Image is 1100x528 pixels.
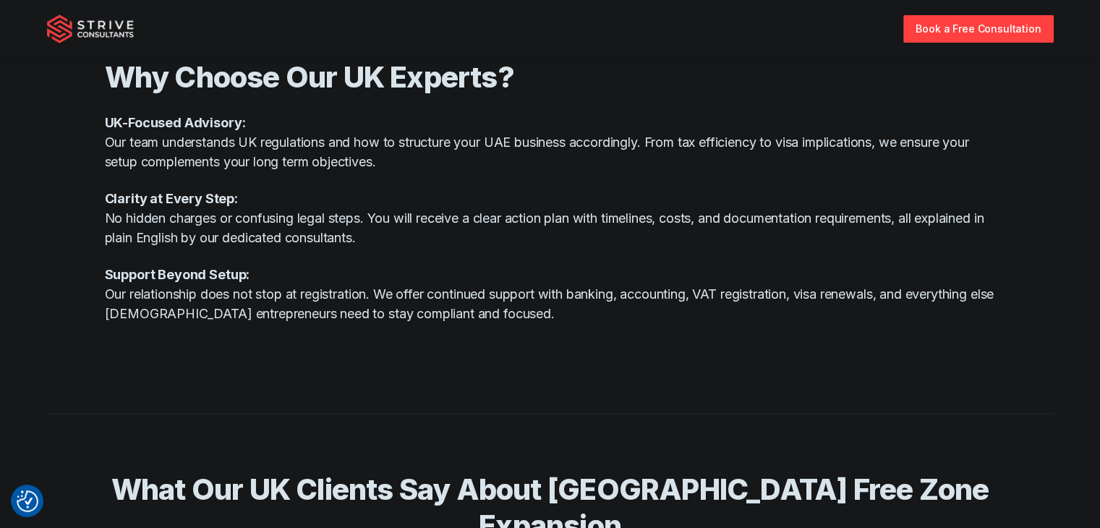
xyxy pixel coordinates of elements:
strong: UK-Focused Advisory: [105,115,246,130]
p: No hidden charges or confusing legal steps. You will receive a clear action plan with timelines, ... [105,189,996,247]
p: Our team understands UK regulations and how to structure your UAE business accordingly. From tax ... [105,113,996,171]
a: Book a Free Consultation [903,15,1053,42]
strong: Clarity at Every Step: [105,191,238,206]
strong: Support Beyond Setup: [105,267,250,282]
p: Our relationship does not stop at registration. We offer continued support with banking, accounti... [105,265,996,323]
button: Consent Preferences [17,490,38,512]
h2: Why Choose Our UK Experts? [105,59,996,95]
img: Revisit consent button [17,490,38,512]
img: Strive Consultants [47,14,134,43]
